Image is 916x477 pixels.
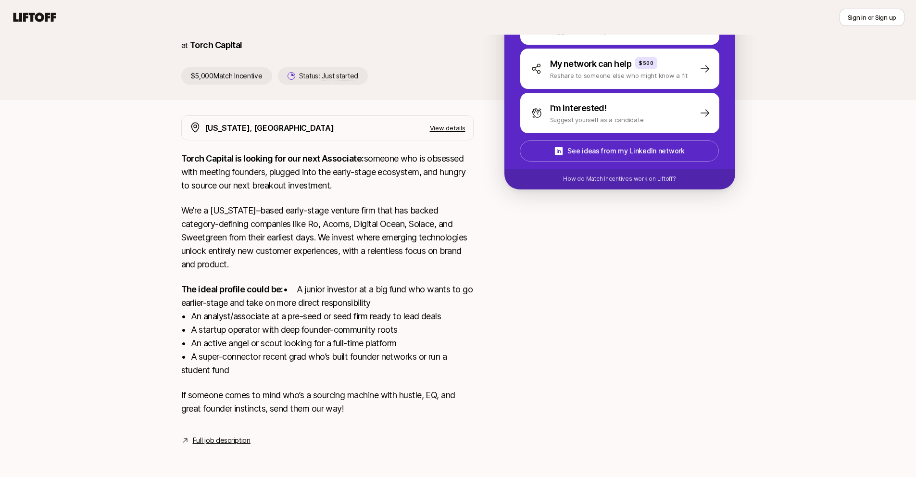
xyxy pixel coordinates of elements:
p: Suggest yourself as a candidate [550,115,644,125]
p: • A junior investor at a big fund who wants to go earlier-stage and take on more direct responsib... [181,283,474,377]
p: View details [430,123,465,133]
p: at [181,39,188,51]
p: Status: [299,70,358,82]
p: How do Match Incentives work on Liftoff? [563,175,676,183]
p: I'm interested! [550,101,607,115]
p: $5,000 Match Incentive [181,67,272,85]
a: Torch Capital [190,40,242,50]
p: someone who is obsessed with meeting founders, plugged into the early-stage ecosystem, and hungry... [181,152,474,192]
p: See ideas from my LinkedIn network [567,145,684,157]
p: If someone comes to mind who’s a sourcing machine with hustle, EQ, and great founder instincts, s... [181,389,474,415]
p: [US_STATE], [GEOGRAPHIC_DATA] [205,122,334,134]
strong: The ideal profile could be: [181,284,283,294]
p: We’re a [US_STATE]–based early-stage venture firm that has backed category-defining companies lik... [181,204,474,271]
p: My network can help [550,57,632,71]
button: See ideas from my LinkedIn network [520,140,719,162]
p: $500 [639,59,653,67]
span: Just started [322,72,358,80]
p: Reshare to someone else who might know a fit [550,71,688,80]
strong: Torch Capital is looking for our next Associate: [181,153,364,163]
a: Full job description [193,435,251,446]
button: Sign in or Sign up [840,9,904,26]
